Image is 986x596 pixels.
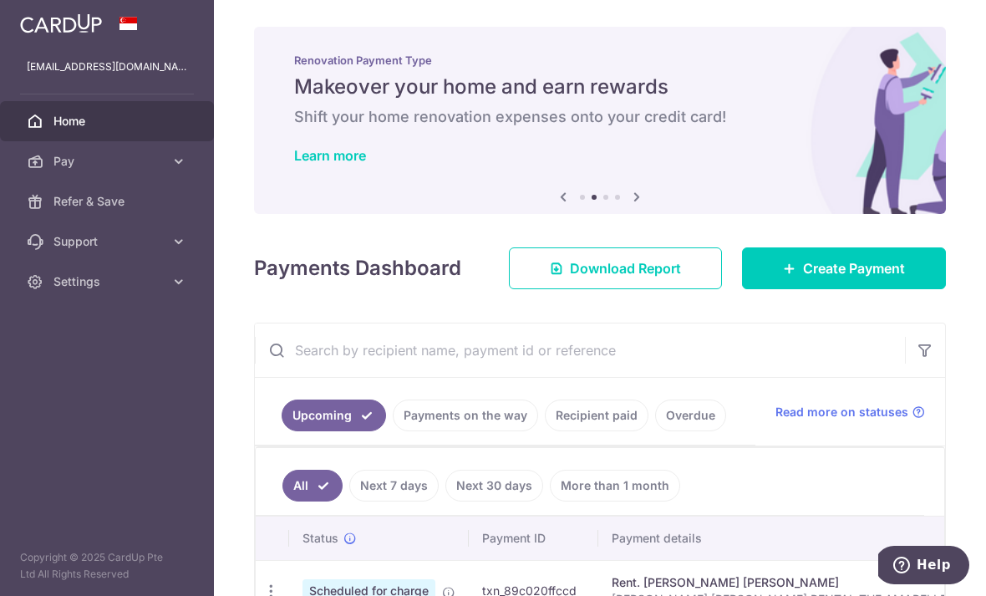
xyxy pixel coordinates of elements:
[545,400,648,431] a: Recipient paid
[509,247,722,289] a: Download Report
[53,153,164,170] span: Pay
[803,258,905,278] span: Create Payment
[282,470,343,502] a: All
[294,53,906,67] p: Renovation Payment Type
[393,400,538,431] a: Payments on the way
[742,247,946,289] a: Create Payment
[255,323,905,377] input: Search by recipient name, payment id or reference
[282,400,386,431] a: Upcoming
[254,27,946,214] img: Renovation banner
[27,59,187,75] p: [EMAIL_ADDRESS][DOMAIN_NAME]
[294,107,906,127] h6: Shift your home renovation expenses onto your credit card!
[570,258,681,278] span: Download Report
[294,147,366,164] a: Learn more
[878,546,969,588] iframe: Opens a widget where you can find more information
[550,470,680,502] a: More than 1 month
[20,13,102,33] img: CardUp
[775,404,925,420] a: Read more on statuses
[254,253,461,283] h4: Payments Dashboard
[445,470,543,502] a: Next 30 days
[53,273,164,290] span: Settings
[302,530,338,547] span: Status
[294,74,906,100] h5: Makeover your home and earn rewards
[775,404,908,420] span: Read more on statuses
[612,574,947,591] div: Rent. [PERSON_NAME] [PERSON_NAME]
[53,193,164,210] span: Refer & Save
[655,400,726,431] a: Overdue
[469,517,598,560] th: Payment ID
[598,517,960,560] th: Payment details
[349,470,439,502] a: Next 7 days
[53,113,164,130] span: Home
[53,233,164,250] span: Support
